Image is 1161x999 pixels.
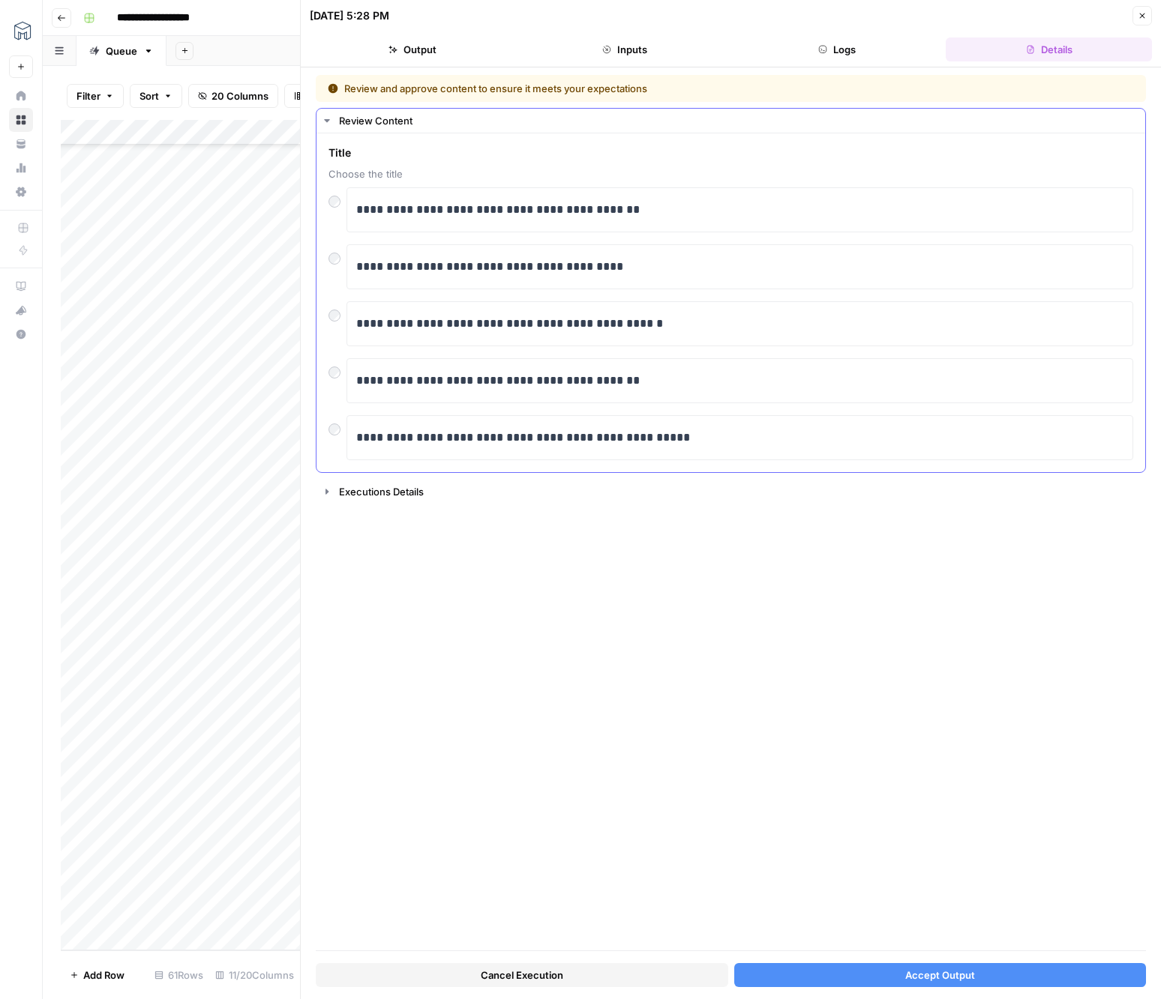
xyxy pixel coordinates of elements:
[9,322,33,346] button: Help + Support
[328,81,891,96] div: Review and approve content to ensure it meets your expectations
[9,298,33,322] button: What's new?
[734,37,940,61] button: Logs
[9,132,33,156] a: Your Data
[310,8,389,23] div: [DATE] 5:28 PM
[9,84,33,108] a: Home
[946,37,1152,61] button: Details
[316,109,1145,133] button: Review Content
[211,88,268,103] span: 20 Columns
[106,43,137,58] div: Queue
[76,88,100,103] span: Filter
[316,963,728,987] button: Cancel Execution
[139,88,159,103] span: Sort
[130,84,182,108] button: Sort
[188,84,278,108] button: 20 Columns
[328,145,1133,160] span: Title
[339,484,1136,499] div: Executions Details
[83,968,124,983] span: Add Row
[148,963,209,987] div: 61 Rows
[61,963,133,987] button: Add Row
[9,274,33,298] a: AirOps Academy
[9,108,33,132] a: Browse
[10,299,32,322] div: What's new?
[9,17,36,44] img: MESA Logo
[9,12,33,49] button: Workspace: MESA
[76,36,166,66] a: Queue
[734,963,1147,987] button: Accept Output
[9,156,33,180] a: Usage
[481,968,563,983] span: Cancel Execution
[328,166,1133,181] span: Choose the title
[522,37,728,61] button: Inputs
[310,37,516,61] button: Output
[9,180,33,204] a: Settings
[316,133,1145,472] div: Review Content
[209,963,300,987] div: 11/20 Columns
[67,84,124,108] button: Filter
[316,480,1145,504] button: Executions Details
[905,968,975,983] span: Accept Output
[339,113,1136,128] div: Review Content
